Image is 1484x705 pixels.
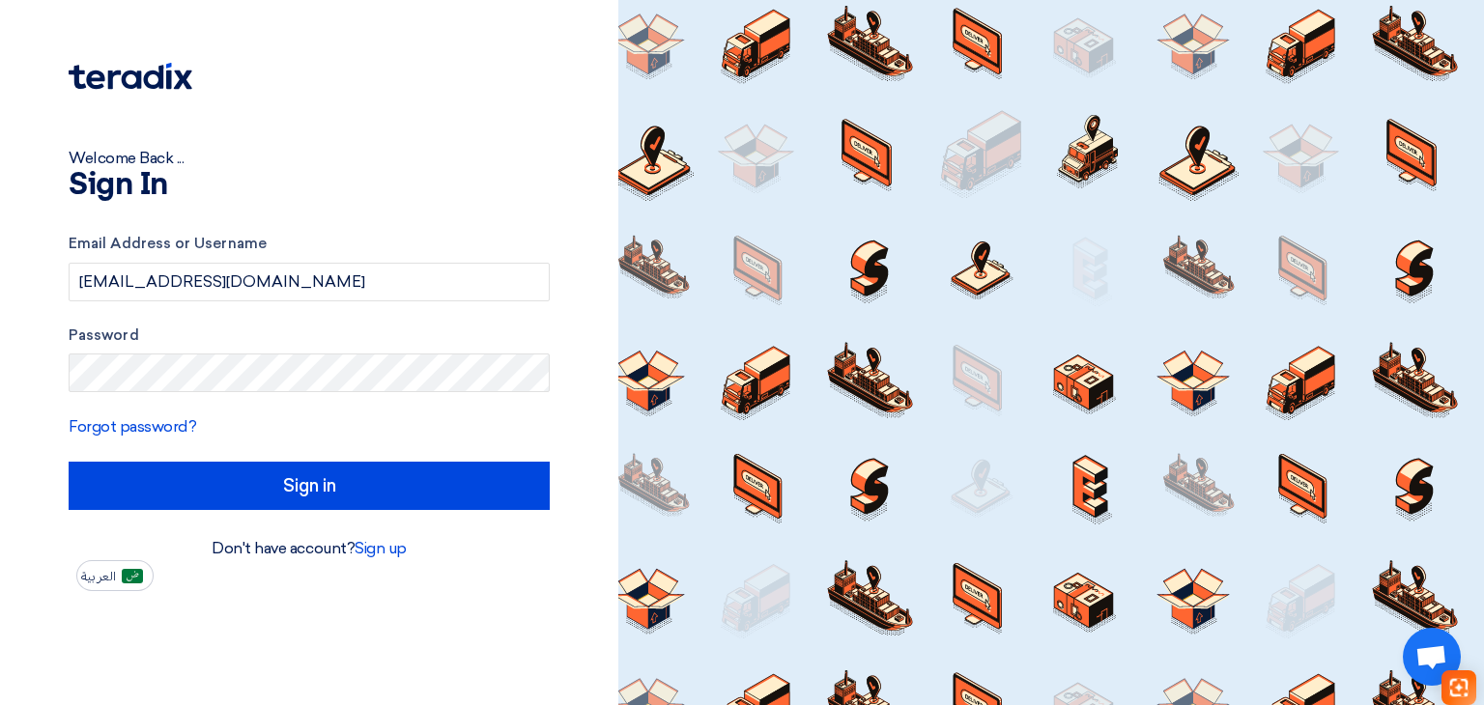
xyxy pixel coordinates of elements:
[69,537,550,560] div: Don't have account?
[69,263,550,301] input: Enter your business email or username
[69,147,550,170] div: Welcome Back ...
[81,570,116,583] span: العربية
[69,324,550,347] label: Password
[76,560,154,591] button: العربية
[355,539,407,557] a: Sign up
[69,417,196,436] a: Forgot password?
[69,63,192,90] img: Teradix logo
[69,170,550,201] h1: Sign In
[69,233,550,255] label: Email Address or Username
[69,462,550,510] input: Sign in
[122,569,143,583] img: ar-AR.png
[1403,628,1461,686] div: Open chat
